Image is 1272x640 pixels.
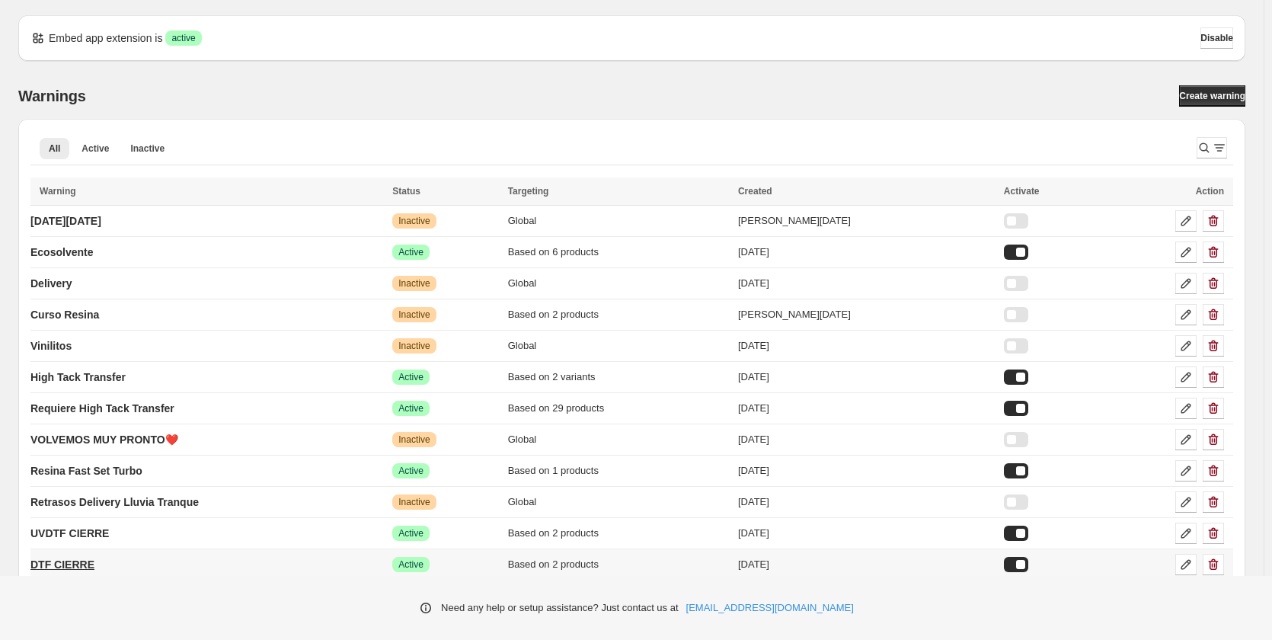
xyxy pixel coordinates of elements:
div: [PERSON_NAME][DATE] [738,213,995,229]
button: Disable [1200,27,1233,49]
span: Inactive [398,277,430,290]
a: UVDTF CIERRE [30,521,109,546]
span: Warning [40,186,76,197]
div: [DATE] [738,370,995,385]
a: [EMAIL_ADDRESS][DOMAIN_NAME] [686,600,854,616]
a: Ecosolvente [30,240,93,264]
p: DTF CIERRE [30,557,94,572]
a: DTF CIERRE [30,552,94,577]
span: All [49,142,60,155]
a: VOLVEMOS MUY PRONTO❤️ [30,427,178,452]
div: [PERSON_NAME][DATE] [738,307,995,322]
div: Based on 2 products [508,307,729,322]
button: Search and filter results [1197,137,1227,158]
a: Delivery [30,271,72,296]
a: [DATE][DATE] [30,209,101,233]
span: Active [398,402,423,414]
div: [DATE] [738,401,995,416]
div: Based on 29 products [508,401,729,416]
p: [DATE][DATE] [30,213,101,229]
p: High Tack Transfer [30,370,126,385]
div: [DATE] [738,557,995,572]
span: Create warning [1179,90,1245,102]
span: Inactive [398,309,430,321]
div: [DATE] [738,245,995,260]
p: Retrasos Delivery Lluvia Tranque [30,494,199,510]
div: [DATE] [738,494,995,510]
span: Active [398,371,423,383]
a: Curso Resina [30,302,99,327]
p: Ecosolvente [30,245,93,260]
span: Active [398,465,423,477]
div: [DATE] [738,276,995,291]
span: Active [81,142,109,155]
p: Curso Resina [30,307,99,322]
div: Global [508,432,729,447]
p: Resina Fast Set Turbo [30,463,142,478]
p: VOLVEMOS MUY PRONTO❤️ [30,432,178,447]
p: Delivery [30,276,72,291]
div: [DATE] [738,338,995,354]
a: Requiere High Tack Transfer [30,396,174,421]
span: Inactive [398,340,430,352]
span: Disable [1200,32,1233,44]
a: Vinilitos [30,334,72,358]
p: Vinilitos [30,338,72,354]
span: Action [1196,186,1224,197]
a: Resina Fast Set Turbo [30,459,142,483]
span: active [171,32,195,44]
span: Activate [1004,186,1040,197]
span: Inactive [398,215,430,227]
span: Active [398,558,423,571]
a: Retrasos Delivery Lluvia Tranque [30,490,199,514]
div: [DATE] [738,526,995,541]
div: Global [508,213,729,229]
p: Embed app extension is [49,30,162,46]
span: Inactive [398,434,430,446]
div: Global [508,494,729,510]
a: High Tack Transfer [30,365,126,389]
p: Requiere High Tack Transfer [30,401,174,416]
div: Global [508,276,729,291]
span: Inactive [398,496,430,508]
div: Based on 2 products [508,557,729,572]
div: [DATE] [738,463,995,478]
div: Global [508,338,729,354]
a: Create warning [1179,85,1245,107]
p: UVDTF CIERRE [30,526,109,541]
span: Status [392,186,420,197]
h2: Warnings [18,87,86,105]
span: Targeting [508,186,549,197]
span: Active [398,527,423,539]
div: Based on 2 products [508,526,729,541]
div: Based on 6 products [508,245,729,260]
div: Based on 1 products [508,463,729,478]
div: [DATE] [738,432,995,447]
span: Created [738,186,772,197]
span: Inactive [130,142,165,155]
div: Based on 2 variants [508,370,729,385]
span: Active [398,246,423,258]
